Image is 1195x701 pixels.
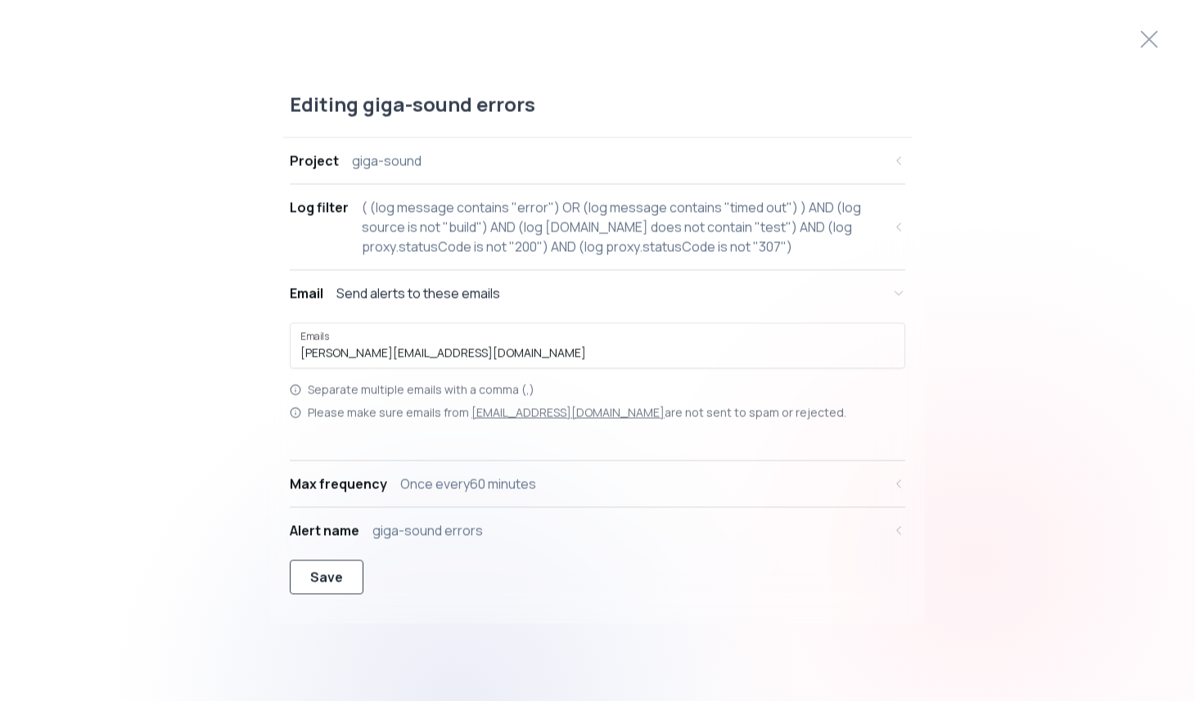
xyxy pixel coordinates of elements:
div: Email [290,283,323,303]
u: [EMAIL_ADDRESS][DOMAIN_NAME] [471,404,665,420]
div: EmailSend alerts to these emails [290,316,905,460]
div: ( (log message contains "error") OR (log message contains "timed out") ) AND (log source is not "... [362,197,882,256]
button: Projectgiga-sound [290,137,905,183]
p: Please make sure emails from are not sent to spam or rejected. [308,404,846,420]
div: Once every 60 minutes [400,474,536,493]
button: Log filter( (log message contains "error") OR (log message contains "timed out") ) AND (log sourc... [290,184,905,269]
div: Editing giga-sound errors [283,91,912,137]
div: Max frequency [290,474,387,493]
button: Max frequencyOnce every60 minutes [290,461,905,506]
div: Send alerts to these emails [336,283,500,303]
div: Log filter [290,197,349,217]
p: Separate multiple emails with a comma (,) [308,381,534,398]
div: giga-sound [352,151,422,170]
button: EmailSend alerts to these emails [290,270,905,316]
button: Alert namegiga-sound errors [290,507,905,553]
input: Emails [300,344,895,361]
div: Save [310,567,343,586]
label: Emails [300,329,336,343]
div: giga-sound errors [372,520,483,540]
div: Project [290,151,339,170]
button: Save [290,559,363,594]
div: Alert name [290,520,359,540]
